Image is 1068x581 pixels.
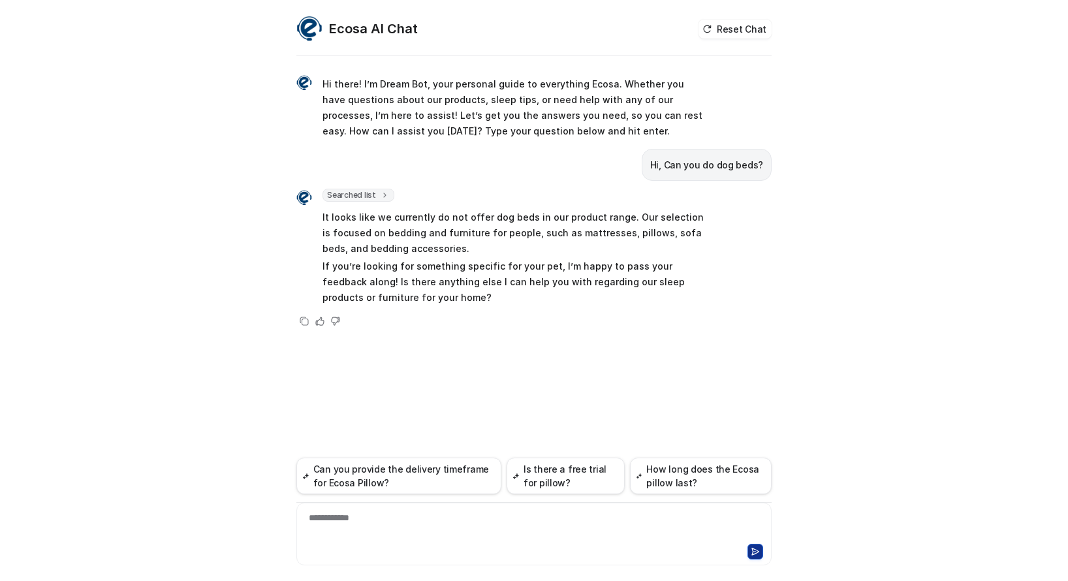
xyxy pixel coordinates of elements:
p: It looks like we currently do not offer dog beds in our product range. Our selection is focused o... [322,210,704,257]
p: If you’re looking for something specific for your pet, I’m happy to pass your feedback along! Is ... [322,259,704,306]
button: Can you provide the delivery timeframe for Ecosa Pillow? [296,458,501,494]
span: Searched list [322,189,394,202]
p: Hi, Can you do dog beds? [650,157,763,173]
button: Reset Chat [699,20,772,39]
img: Widget [296,16,322,42]
img: Widget [296,190,312,206]
h2: Ecosa AI Chat [329,20,418,38]
p: Hi there! I’m Dream Bot, your personal guide to everything Ecosa. Whether you have questions abou... [322,76,704,139]
button: How long does the Ecosa pillow last? [630,458,772,494]
button: Is there a free trial for pillow? [507,458,625,494]
img: Widget [296,75,312,91]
